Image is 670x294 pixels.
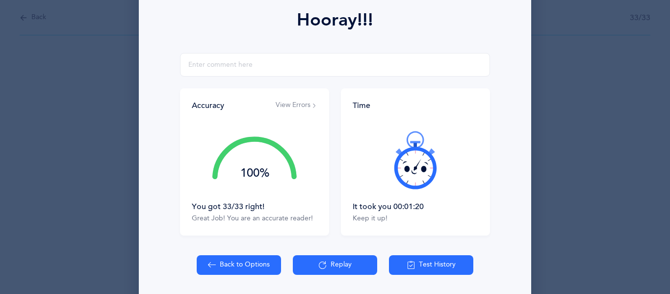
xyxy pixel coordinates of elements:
[192,201,317,212] div: You got 33/33 right!
[276,101,317,110] button: View Errors
[192,100,224,111] div: Accuracy
[197,255,281,275] button: Back to Options
[293,255,377,275] button: Replay
[212,167,297,179] div: 100%
[353,214,478,224] div: Keep it up!
[389,255,473,275] button: Test History
[353,100,478,111] div: Time
[180,53,490,77] input: Enter comment here
[353,201,478,212] div: It took you 00:01:20
[192,214,317,224] div: Great Job! You are an accurate reader!
[297,7,373,33] div: Hooray!!!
